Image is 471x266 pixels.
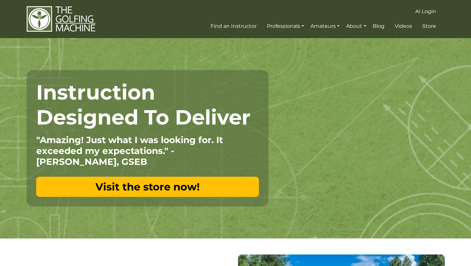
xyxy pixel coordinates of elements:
[393,20,414,32] a: Videos
[36,177,259,197] a: Visit the store now!
[265,20,306,32] a: Professionals
[36,80,259,130] h1: Instruction Designed To Deliver
[209,20,258,32] a: Find an Instructor
[414,6,438,17] a: AI Login
[422,23,436,29] span: Store
[27,6,95,32] img: The Golfing Machine
[211,23,257,29] span: Find an Instructor
[421,20,438,32] a: Store
[309,20,341,32] a: Amateurs
[36,134,259,167] p: "Amazing! Just what I was looking for. It exceeded my expectations." - [PERSON_NAME], GSEB
[344,20,368,32] a: About
[373,23,384,29] span: Blog
[371,20,386,32] a: Blog
[395,23,412,29] span: Videos
[415,8,436,14] span: AI Login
